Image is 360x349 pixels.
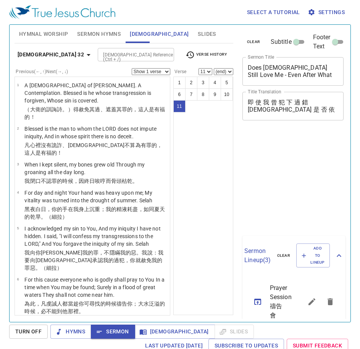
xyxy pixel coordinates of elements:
p: Sermon Lineup ( 3 ) [244,247,271,265]
wh6106: 枯乾 [122,178,138,184]
wh5542: ） [57,265,62,271]
p: 黑夜 [24,205,168,221]
label: Previous (←, ↑) Next (→, ↓) [16,69,68,74]
span: Prayer Session 禱告會 [270,283,284,320]
p: For this cause everyone who is godly shall pray to You In a time when You may be found; Surely in... [24,276,168,299]
button: 7 [185,88,197,101]
textarea: Does [DEMOGRAPHIC_DATA] Still Love Me - Even After What I've Done? [248,64,339,78]
label: Verse [173,69,186,74]
button: Settings [306,5,348,19]
span: Sermon [97,327,129,336]
wh3117: 唉哼 [95,178,138,184]
p: Blessed is the man to whom the LORD does not impute iniquity, And in whose spirit there is no dec... [24,125,168,140]
button: [DEMOGRAPHIC_DATA] [135,325,215,339]
button: 2 [185,77,197,89]
button: [DEMOGRAPHIC_DATA] 32 [15,48,96,62]
p: A [DEMOGRAPHIC_DATA] of [PERSON_NAME]. A Contemplation. Blessed is he whose transgression is forg... [24,82,168,104]
wh2403: 。（細拉 [36,265,63,271]
wh7581: 而骨頭 [106,178,138,184]
wh4905: 。）得赦免 [24,106,165,120]
p: 凡心裡 [24,141,168,157]
wh835: ！ [30,114,36,120]
wh3045: 我的罪 [24,250,163,271]
button: 10 [221,88,233,101]
wh3119: ，你的手 [24,206,165,220]
span: 3 [17,162,19,166]
button: 4 [209,77,221,89]
button: clear [242,37,265,46]
button: Sermon [91,325,135,339]
wh2790: 不認罪的時候，因終日 [41,178,138,184]
b: [DEMOGRAPHIC_DATA] 32 [18,50,84,59]
wh7019: 的乾旱 [24,214,68,220]
p: 我閉口 [24,177,168,185]
wh2403: ，不隱瞞 [24,250,163,271]
button: 1 [173,77,186,89]
wh835: ！ [57,150,62,156]
span: Footer Text [313,33,331,51]
wh559: ：我要向[DEMOGRAPHIC_DATA] [24,250,163,271]
button: 8 [197,88,209,101]
span: clear [277,252,291,259]
button: Turn Off [9,325,48,339]
wh1732: 的訓誨詩 [24,106,165,120]
iframe: from-child [239,128,324,233]
p: （大衛 [24,106,168,121]
span: 6 [17,277,19,281]
span: clear [247,38,260,45]
span: 5 [17,226,19,230]
span: Sermon Hymns [77,29,121,39]
p: For day and night Your hand was heavy upon me; My vitality was turned into the drought of summer.... [24,189,168,204]
span: Subtitle [271,37,292,46]
wh5542: ） [62,214,68,220]
textarea: 即 使 我 曾 犯 下 過 錯 [DEMOGRAPHIC_DATA] 是 否 依 然 愛 我 ？ [248,99,339,113]
button: Select a tutorial [244,5,303,19]
img: True Jesus Church [9,5,115,19]
p: When I kept silent, my bones grew old Through my groaning all the day long. [24,161,168,176]
span: Slides [198,29,216,39]
span: Hymns [57,327,85,336]
span: [DEMOGRAPHIC_DATA] [130,29,189,39]
wh1086: 。 [132,178,138,184]
button: 11 [173,100,186,112]
span: 2 [17,126,19,130]
p: 我向你[PERSON_NAME] [24,249,168,272]
button: 3 [197,77,209,89]
button: 5 [221,77,233,89]
button: Verse History [181,49,231,61]
span: 4 [17,190,19,194]
wh3915: 白日 [24,206,165,220]
span: Hymnal Worship [19,29,68,39]
input: Type Bible Reference [100,50,159,59]
p: 為此，凡虔誠人 [24,300,168,315]
wh3068: 承認 [24,257,162,271]
p: I acknowledged my sin to You, And my iniquity I have not hidden. I said, "I will confess my trans... [24,225,168,248]
button: Hymns [50,325,91,339]
span: Select a tutorial [247,8,300,17]
span: [DEMOGRAPHIC_DATA] [141,327,209,336]
wh7307: 沒有詭詐 [24,142,162,156]
wh5060: 他那裡。 [62,308,84,314]
wh2623: 都當趁你可尋找 [24,301,165,314]
span: Turn Off [15,327,42,336]
span: 1 [17,83,19,87]
wh5771: 。我說 [24,250,163,271]
button: 9 [209,88,221,101]
wh2725: 。（細拉 [41,214,68,220]
button: 6 [173,88,186,101]
wh120: 是有福的 [36,150,63,156]
button: Add to Lineup [296,243,330,267]
span: Add to Lineup [301,245,325,266]
wh3680: 我的惡 [24,250,163,271]
button: clear [273,251,295,260]
div: Sermon Lineup(3)clearAdd to Lineup [242,236,345,275]
span: Settings [309,8,345,17]
span: Verse History [186,50,227,59]
wh5375: 其過 [24,106,165,120]
wh7423: 、[DEMOGRAPHIC_DATA] [24,142,162,156]
wh3027: 在我身上沉重 [24,206,165,220]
